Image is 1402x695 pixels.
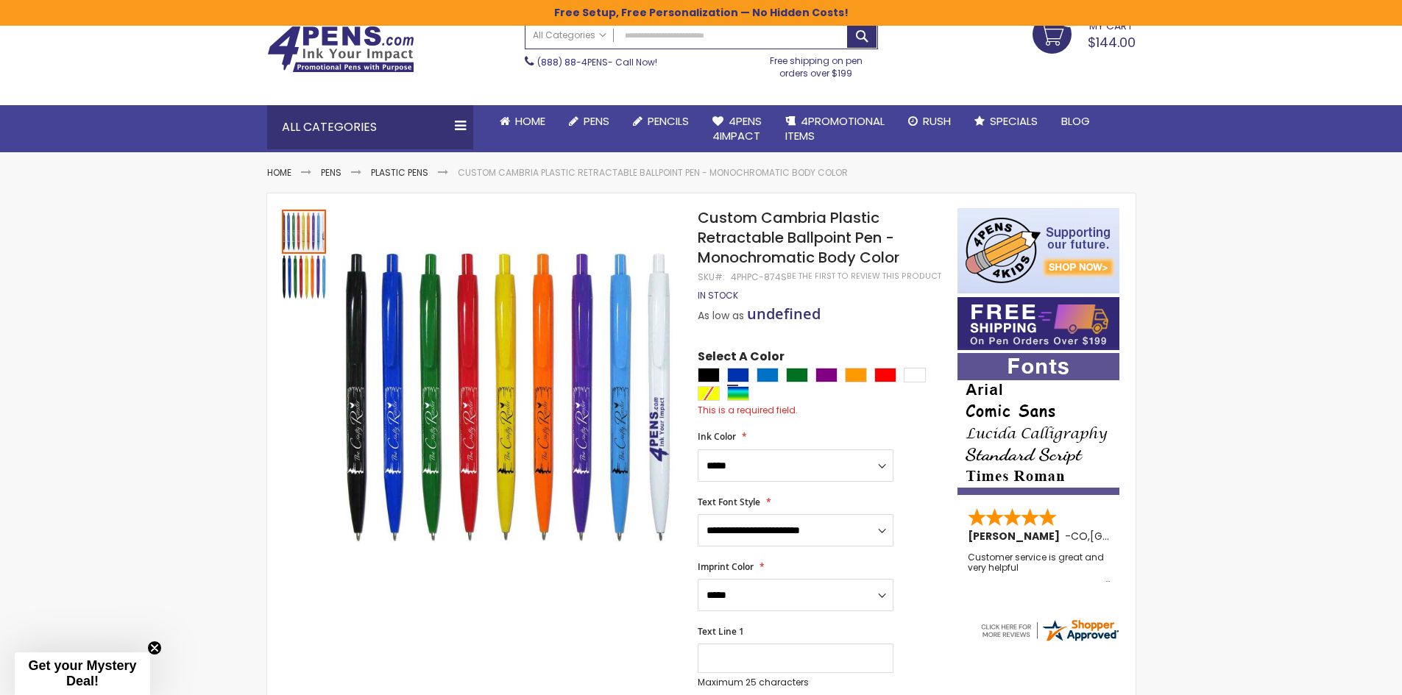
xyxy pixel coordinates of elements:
[990,113,1038,129] span: Specials
[731,271,787,283] div: 4PHPC-874S
[557,105,621,138] a: Pens
[773,105,896,153] a: 4PROMOTIONALITEMS
[698,207,899,268] span: Custom Cambria Plastic Retractable Ballpoint Pen - Monochromatic Body Color
[968,552,1111,584] div: Customer service is great and very helpful
[525,23,614,47] a: All Categories
[698,430,736,443] span: Ink Color
[786,368,808,382] div: Green
[698,368,720,382] div: Black
[282,255,326,299] img: Custom Cambria Plastic Retractable Ballpoint Pen - Monochromatic Body Color
[923,113,951,129] span: Rush
[963,105,1049,138] a: Specials
[282,254,326,299] div: Custom Cambria Plastic Retractable Ballpoint Pen - Monochromatic Body Color
[488,105,557,138] a: Home
[1088,33,1136,51] span: $144.00
[698,677,893,688] p: Maximum 25 characters
[698,289,738,302] span: In stock
[267,166,291,179] a: Home
[537,56,657,68] span: - Call Now!
[787,271,941,282] a: Be the first to review this product
[698,625,744,638] span: Text Line 1
[1071,529,1088,543] span: CO
[267,26,414,73] img: 4Pens Custom Pens and Promotional Products
[1033,15,1136,51] a: $144.00 400
[1090,529,1198,543] span: [GEOGRAPHIC_DATA]
[458,167,848,179] li: Custom Cambria Plastic Retractable Ballpoint Pen - Monochromatic Body Color
[874,368,896,382] div: Red
[979,634,1120,646] a: 4pens.com certificate URL
[698,404,942,416] div: This is a required field.
[754,49,878,79] div: Free shipping on pen orders over $199
[698,560,754,573] span: Imprint Color
[698,349,785,368] span: Select A Color
[957,353,1119,495] img: font-personalization-examples
[698,290,738,302] div: Availability
[979,617,1120,644] img: 4pens.com widget logo
[584,113,609,129] span: Pens
[727,368,749,382] div: Blue
[712,113,762,143] span: 4Pens 4impact
[537,56,608,68] a: (888) 88-4PENS
[342,229,679,566] img: Custom Cambria Plastic Retractable Ballpoint Pen - Monochromatic Body Color
[267,105,473,149] div: All Categories
[957,208,1119,293] img: 4pens 4 kids
[533,29,606,41] span: All Categories
[747,304,821,324] span: undefined
[701,105,773,153] a: 4Pens4impact
[698,308,744,323] span: As low as
[648,113,689,129] span: Pencils
[621,105,701,138] a: Pencils
[815,368,838,382] div: Purple
[15,652,150,695] div: Get your Mystery Deal!Close teaser
[321,166,341,179] a: Pens
[904,368,926,382] div: White
[282,208,328,254] div: Custom Cambria Plastic Retractable Ballpoint Pen - Monochromatic Body Color
[1049,105,1102,138] a: Blog
[147,641,162,655] button: Close teaser
[1065,529,1198,543] span: - ,
[28,658,136,688] span: Get your Mystery Deal!
[785,113,885,143] span: 4PROMOTIONAL ITEMS
[896,105,963,138] a: Rush
[727,386,749,401] div: Assorted
[698,496,760,508] span: Text Font Style
[1061,113,1090,129] span: Blog
[957,297,1119,350] img: Free shipping on orders over $199
[515,113,545,129] span: Home
[371,166,428,179] a: Plastic Pens
[845,368,867,382] div: Orange
[968,529,1065,543] span: [PERSON_NAME]
[757,368,779,382] div: Blue Light
[698,271,725,283] strong: SKU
